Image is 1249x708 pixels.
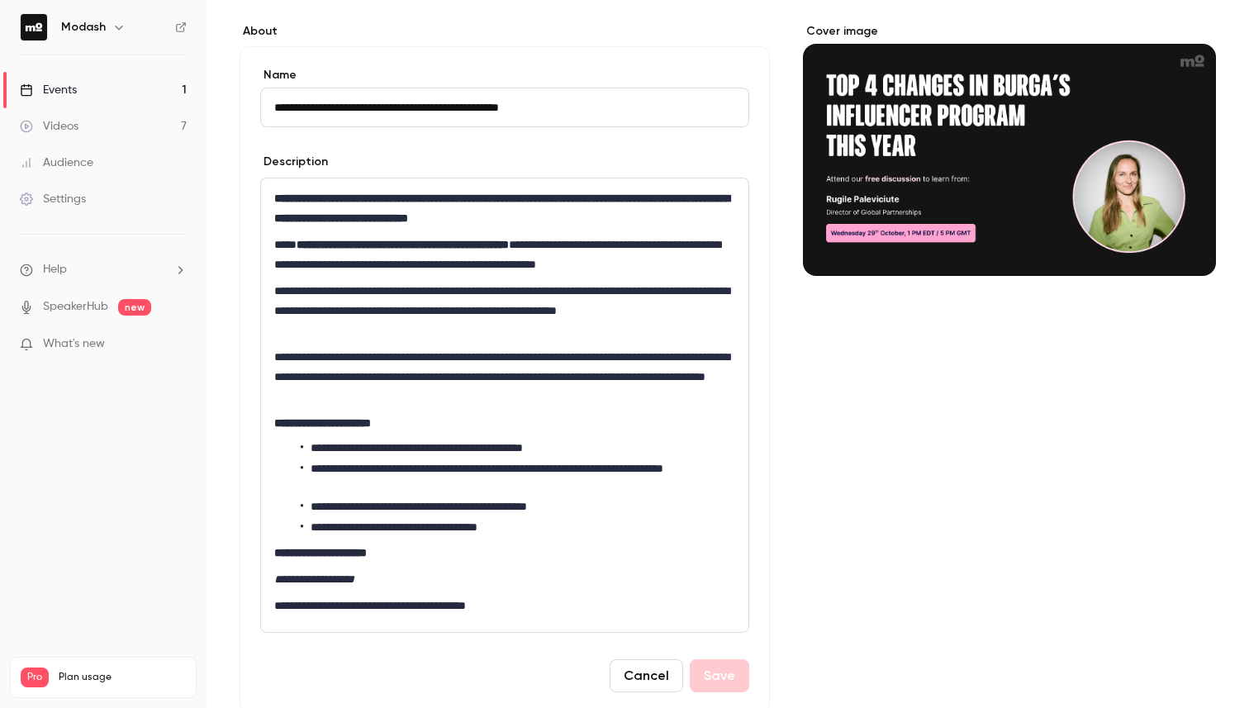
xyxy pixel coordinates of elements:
img: Modash [21,14,47,40]
div: Audience [20,154,93,171]
button: Cancel [610,659,683,692]
span: new [118,299,151,316]
label: Name [260,67,749,83]
h6: Modash [61,19,106,36]
div: Videos [20,118,78,135]
label: Cover image [803,23,1216,40]
span: Help [43,261,67,278]
section: description [260,178,749,633]
div: Events [20,82,77,98]
label: Description [260,154,328,170]
span: Pro [21,668,49,687]
a: SpeakerHub [43,298,108,316]
section: Cover image [803,23,1216,276]
li: help-dropdown-opener [20,261,187,278]
iframe: Noticeable Trigger [167,337,187,352]
label: About [240,23,770,40]
span: What's new [43,335,105,353]
div: Settings [20,191,86,207]
div: editor [261,178,748,632]
span: Plan usage [59,671,186,684]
